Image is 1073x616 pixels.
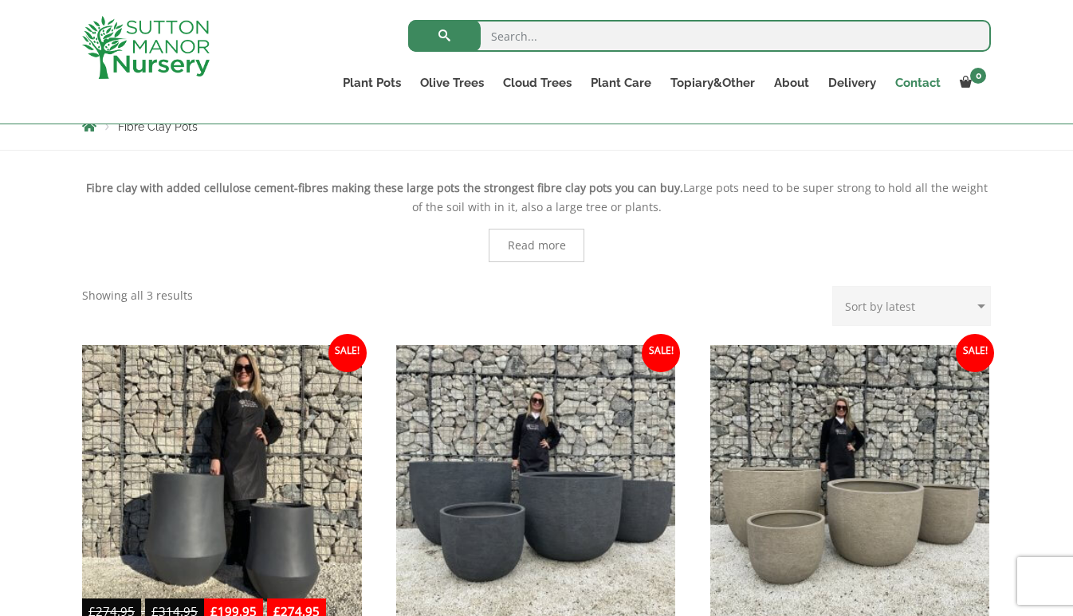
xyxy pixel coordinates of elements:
a: Olive Trees [411,72,493,94]
span: Sale! [642,334,680,372]
span: Sale! [328,334,367,372]
nav: Breadcrumbs [82,120,991,132]
img: logo [82,16,210,79]
a: Delivery [819,72,886,94]
span: Read more [508,240,566,251]
input: Search... [408,20,991,52]
a: Cloud Trees [493,72,581,94]
select: Shop order [832,286,991,326]
span: Sale! [956,334,994,372]
a: About [764,72,819,94]
p: Large pots need to be super strong to hold all the weight of the soil with in it, also a large tr... [82,179,991,217]
a: 0 [950,72,991,94]
a: Contact [886,72,950,94]
span: 0 [970,68,986,84]
a: Plant Care [581,72,661,94]
strong: Fibre clay with added cellulose cement-fibres making these large pots the strongest fibre clay po... [86,180,683,195]
a: Topiary&Other [661,72,764,94]
a: Plant Pots [333,72,411,94]
span: Fibre Clay Pots [118,120,198,133]
p: Showing all 3 results [82,286,193,305]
